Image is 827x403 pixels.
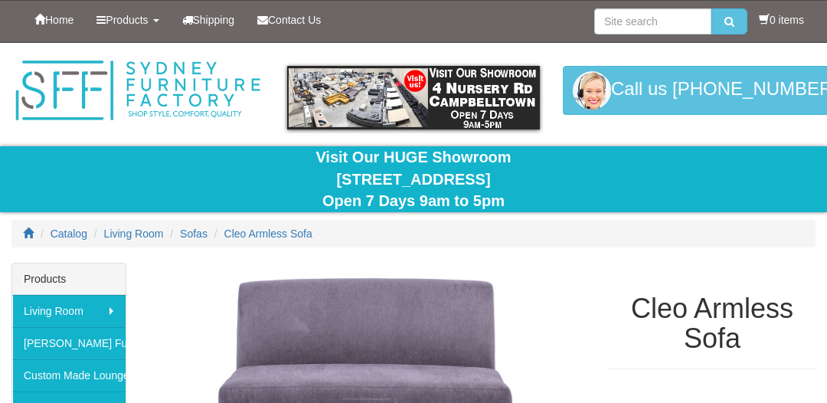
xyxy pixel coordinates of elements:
a: Cleo Armless Sofa [224,228,312,240]
a: Shipping [171,1,247,39]
div: Visit Our HUGE Showroom [STREET_ADDRESS] Open 7 Days 9am to 5pm [11,146,816,212]
a: Living Room [104,228,164,240]
a: Custom Made Lounges [12,359,126,392]
img: Sydney Furniture Factory [11,58,264,123]
span: Shipping [193,14,235,26]
input: Site search [594,8,711,34]
a: Contact Us [246,1,332,39]
div: Products [12,264,126,295]
a: Catalog [51,228,87,240]
a: Sofas [180,228,208,240]
a: Home [23,1,85,39]
a: Products [85,1,170,39]
a: [PERSON_NAME] Furniture [12,327,126,359]
img: showroom.gif [287,66,540,129]
h1: Cleo Armless Sofa [609,293,816,354]
a: Living Room [12,295,126,327]
span: Home [45,14,74,26]
span: Contact Us [268,14,321,26]
span: Products [106,14,148,26]
li: 0 items [759,12,804,28]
